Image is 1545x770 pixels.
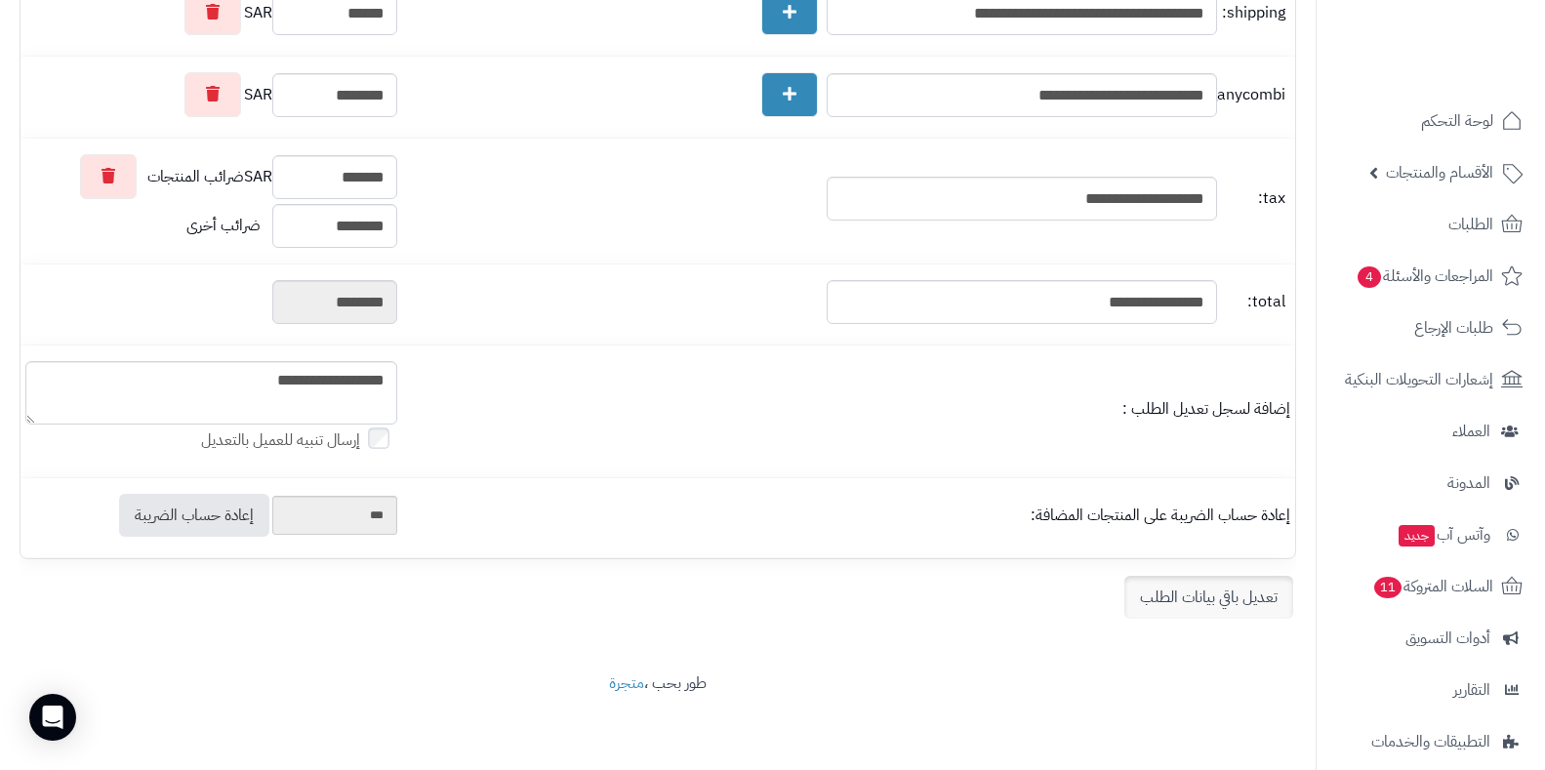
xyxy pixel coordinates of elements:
span: جديد [1399,525,1435,547]
div: SAR [25,154,397,199]
span: ضرائب المنتجات [147,166,244,188]
div: Open Intercom Messenger [29,694,76,741]
a: المدونة [1328,460,1533,507]
span: bganycombi: [1222,84,1285,106]
span: التطبيقات والخدمات [1371,728,1490,755]
span: الأقسام والمنتجات [1386,159,1493,186]
a: التطبيقات والخدمات [1328,718,1533,765]
span: المدونة [1447,469,1490,497]
a: وآتس آبجديد [1328,511,1533,558]
a: المراجعات والأسئلة4 [1328,253,1533,300]
span: المراجعات والأسئلة [1356,263,1493,290]
span: ضرائب أخرى [186,214,261,237]
span: shipping: [1222,2,1285,24]
a: تعديل باقي بيانات الطلب [1124,576,1293,619]
a: متجرة [609,671,644,695]
span: لوحة التحكم [1421,107,1493,135]
span: وآتس آب [1397,521,1490,548]
span: total: [1222,291,1285,313]
div: إضافة لسجل تعديل الطلب : [407,398,1290,421]
a: السلات المتروكة11 [1328,563,1533,610]
span: طلبات الإرجاع [1414,314,1493,342]
span: العملاء [1452,418,1490,445]
a: طلبات الإرجاع [1328,304,1533,351]
a: لوحة التحكم [1328,98,1533,144]
span: التقارير [1453,676,1490,704]
span: 4 [1358,266,1381,288]
div: إعادة حساب الضريبة على المنتجات المضافة: [407,505,1290,527]
div: SAR [25,72,397,117]
a: التقارير [1328,667,1533,713]
label: إرسال تنبيه للعميل بالتعديل [201,429,397,452]
a: إشعارات التحويلات البنكية [1328,356,1533,403]
span: tax: [1222,187,1285,210]
span: السلات المتروكة [1372,573,1493,600]
span: الطلبات [1448,211,1493,238]
a: العملاء [1328,408,1533,455]
span: إشعارات التحويلات البنكية [1345,366,1493,393]
a: الطلبات [1328,201,1533,248]
input: إرسال تنبيه للعميل بالتعديل [368,427,389,449]
a: أدوات التسويق [1328,615,1533,662]
a: إعادة حساب الضريبة [119,494,269,537]
span: أدوات التسويق [1405,625,1490,652]
span: 11 [1374,577,1402,598]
